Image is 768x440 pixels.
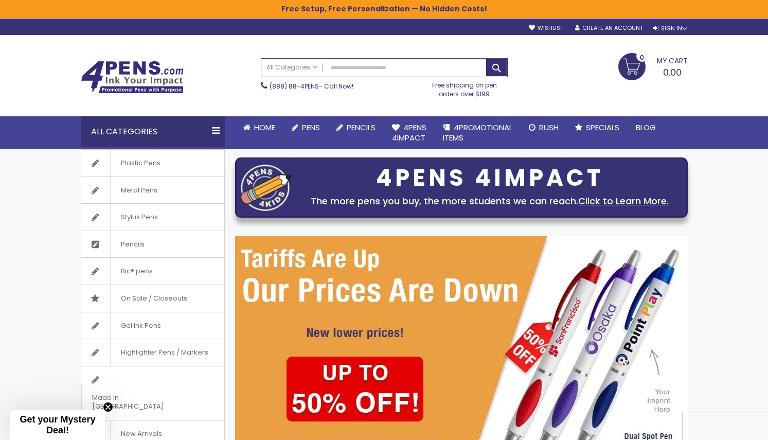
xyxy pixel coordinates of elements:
[384,116,435,150] a: 4Pens4impact
[347,122,376,133] span: Pencils
[567,116,628,139] a: Specials
[628,116,664,139] a: Blog
[636,122,656,133] span: Blog
[270,82,353,91] span: - Call Now!
[421,77,508,98] div: Free shipping on pen orders over $199
[110,285,198,312] span: On Sale / Closeouts
[653,25,687,32] div: Sign In
[254,122,275,133] span: Home
[110,339,219,366] span: Highlighter Pens / Markers
[283,116,328,139] a: Pens
[81,366,224,420] a: Made in [GEOGRAPHIC_DATA]
[297,167,682,189] div: 4PENS 4IMPACT
[683,412,768,440] iframe: Google Customer Reviews
[575,24,643,32] a: Create an Account
[521,116,567,139] a: Rush
[81,258,224,285] a: Bic® pens
[81,312,224,339] a: Gel Ink Pens
[266,63,318,72] span: All Categories
[110,258,163,285] span: Bic® pens
[297,194,682,208] div: The more pens you buy, the more students we can reach.
[586,122,619,133] span: Specials
[110,177,168,204] span: Metal Pens
[81,116,225,147] div: All Categories
[81,384,199,420] span: Made in [GEOGRAPHIC_DATA]
[261,59,323,76] a: All Categories
[392,122,426,143] span: 4Pens 4impact
[618,53,688,79] a: 0.00 0
[110,150,171,177] span: Plastic Pens
[235,116,283,139] a: Home
[663,66,682,79] span: 0.00
[640,52,644,62] span: 0
[241,164,292,211] img: four_pen_logo.png
[539,122,559,133] span: Rush
[435,116,521,150] a: 4PROMOTIONALITEMS
[103,402,113,412] button: Close teaser
[270,82,319,91] a: (888) 88-4PENS
[20,414,95,435] span: Get your Mystery Deal!
[328,116,384,139] a: Pencils
[110,204,168,231] span: Stylus Pens
[110,312,171,339] span: Gel Ink Pens
[81,285,224,312] a: On Sale / Closeouts
[10,410,105,440] div: Get your Mystery Deal!Close teaser
[81,231,224,258] a: Pencils
[529,24,563,32] a: Wishlist
[81,61,184,94] img: 4Pens Custom Pens and Promotional Products
[81,204,224,231] a: Stylus Pens
[81,339,224,366] a: Highlighter Pens / Markers
[81,150,224,177] a: Plastic Pens
[578,195,669,207] a: Click to Learn More.
[81,177,224,204] a: Metal Pens
[302,122,320,133] span: Pens
[443,122,512,143] span: 4PROMOTIONAL ITEMS
[110,231,155,258] span: Pencils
